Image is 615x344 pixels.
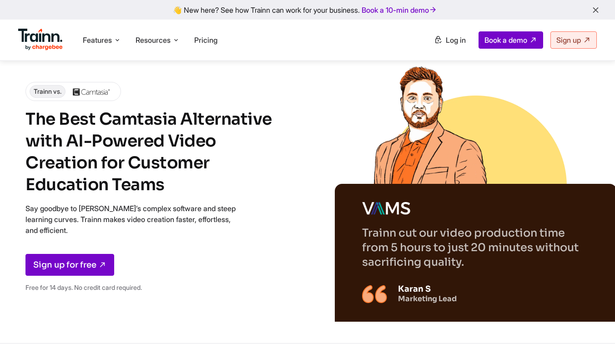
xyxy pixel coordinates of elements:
span: Log in [446,35,466,45]
div: 👋 New here? See how Trainn can work for your business. [5,5,610,14]
img: testimonial [362,285,387,303]
img: sabina dangal [360,55,492,187]
p: Marketing Lead [398,294,457,304]
a: Sign up for free [25,254,114,276]
span: Sign up [556,35,581,45]
span: Trainn vs. [30,85,66,98]
p: Trainn cut our video production time from 5 hours to just 20 minutes without sacrificing quality. [362,226,590,269]
span: Book a demo [484,35,527,45]
p: Free for 14 days. No credit card required. [25,282,244,293]
img: Trainn Logo [18,29,63,51]
p: Say goodbye to [PERSON_NAME]’s complex software and steep learning curves. Trainn makes video cre... [25,203,244,236]
p: Karan S [398,284,457,294]
span: Resources [136,35,171,45]
img: buildops [362,202,411,215]
a: Log in [428,32,471,48]
a: Pricing [194,35,217,45]
a: Book a demo [479,31,543,49]
a: Sign up [550,31,597,49]
h1: The Best Camtasia Alternative with AI-Powered Video Creation for Customer Education Teams [25,108,289,196]
iframe: Chat Widget [570,300,615,344]
a: Book a 10-min demo [360,4,439,16]
img: camtasia [73,87,110,96]
span: Features [83,35,112,45]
